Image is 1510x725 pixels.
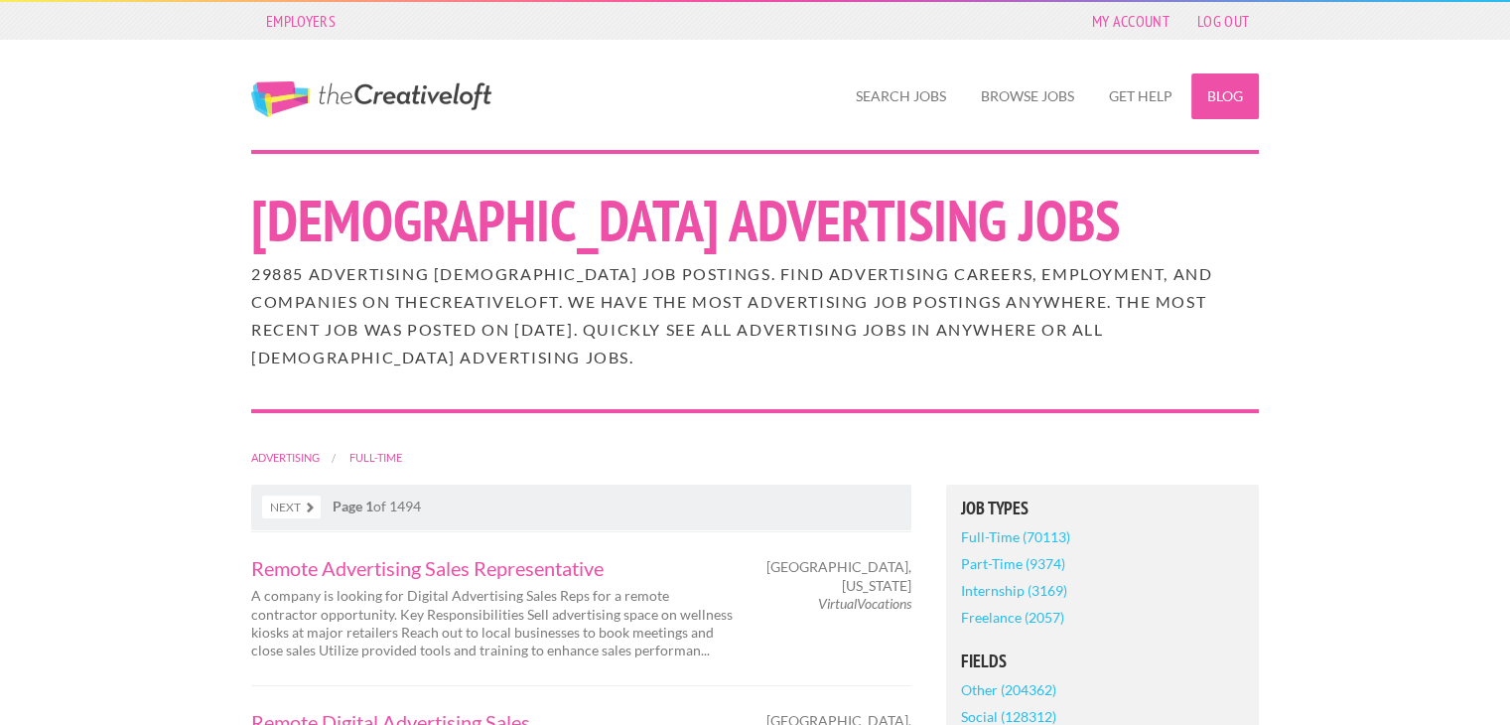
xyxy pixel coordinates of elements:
h1: [DEMOGRAPHIC_DATA] Advertising Jobs [251,192,1259,249]
a: Other (204362) [961,676,1056,703]
nav: of 1494 [251,485,911,530]
a: Part-Time (9374) [961,550,1065,577]
strong: Page 1 [333,498,373,514]
a: Search Jobs [840,73,962,119]
a: Employers [256,7,345,35]
span: [GEOGRAPHIC_DATA], [US_STATE] [766,558,911,594]
a: Freelance (2057) [961,604,1064,631]
a: The Creative Loft [251,81,491,117]
h5: Fields [961,652,1244,670]
a: Browse Jobs [965,73,1090,119]
a: Next [262,496,321,518]
a: Get Help [1093,73,1188,119]
a: Remote Advertising Sales Representative [251,558,738,578]
h2: 29885 Advertising [DEMOGRAPHIC_DATA] job postings. Find Advertising careers, employment, and comp... [251,260,1259,371]
a: Full-Time (70113) [961,523,1070,550]
a: Blog [1191,73,1259,119]
a: My Account [1082,7,1179,35]
a: Advertising [251,451,320,464]
a: Log Out [1187,7,1259,35]
p: A company is looking for Digital Advertising Sales Reps for a remote contractor opportunity. Key ... [251,587,738,659]
a: Full-Time [349,451,402,464]
h5: Job Types [961,500,1244,517]
a: Internship (3169) [961,577,1067,604]
em: VirtualVocations [818,595,911,612]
